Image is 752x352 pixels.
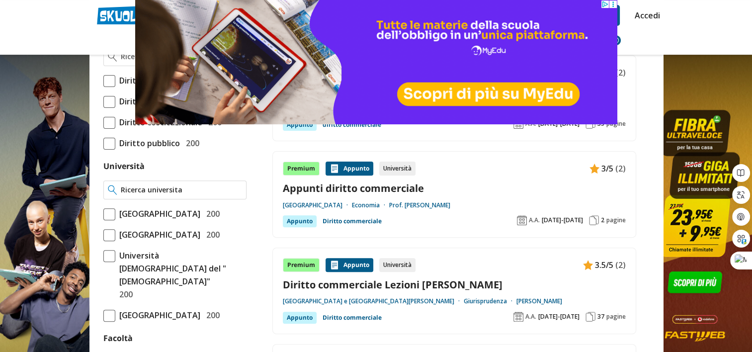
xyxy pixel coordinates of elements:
div: Premium [283,162,320,176]
input: Ricerca materia o esame [121,52,242,62]
span: 2 [601,216,604,224]
img: Anno accademico [513,312,523,322]
span: 200 [202,228,220,241]
a: Accedi [635,5,656,26]
span: [GEOGRAPHIC_DATA] [115,207,200,220]
div: Appunto [326,162,373,176]
a: Prof. [PERSON_NAME] [389,201,450,209]
a: Diritto commerciale [323,215,382,227]
span: 200 [202,207,220,220]
div: Università [379,162,416,176]
span: A.A. [529,216,540,224]
a: Diritto commerciale [323,312,382,324]
div: Appunto [283,119,317,131]
span: A.A. [525,313,536,321]
span: Diritto costituzionale [115,116,202,129]
div: Premium [283,258,320,272]
img: Appunti contenuto [589,164,599,174]
span: 37 [597,313,604,321]
label: Università [103,161,145,172]
span: pagine [606,313,626,321]
span: (2) [615,66,626,79]
img: Ricerca universita [108,185,117,195]
span: [GEOGRAPHIC_DATA] [115,309,200,322]
span: 200 [202,309,220,322]
a: Appunti diritto commerciale [283,181,626,195]
a: Diritto commerciale Lezioni [PERSON_NAME] [283,278,626,291]
a: Economia [352,201,389,209]
a: [GEOGRAPHIC_DATA] [283,201,352,209]
a: [GEOGRAPHIC_DATA] e [GEOGRAPHIC_DATA][PERSON_NAME] [283,297,464,305]
span: 200 [182,137,199,150]
span: 200 [115,288,133,301]
input: Ricerca universita [121,185,242,195]
img: Anno accademico [517,215,527,225]
a: Giurisprudenza [464,297,516,305]
span: Diritto commerciale [115,95,196,108]
span: [GEOGRAPHIC_DATA] [115,228,200,241]
img: Pagine [585,312,595,322]
span: Diritto pubblico [115,137,180,150]
span: (2) [615,259,626,271]
img: Appunti contenuto [330,260,339,270]
span: (2) [615,162,626,175]
div: Appunto [283,312,317,324]
a: [PERSON_NAME] [516,297,562,305]
a: diritto commerciale [323,119,381,131]
div: Appunto [326,258,373,272]
span: 3/5 [601,162,613,175]
span: Diritto privato [115,74,175,87]
div: Appunto [283,215,317,227]
span: pagine [606,216,626,224]
img: Ricerca materia o esame [108,52,117,62]
img: Appunti contenuto [583,260,593,270]
span: Università [DEMOGRAPHIC_DATA] del "[DEMOGRAPHIC_DATA]" [115,249,247,288]
span: [DATE]-[DATE] [538,313,580,321]
span: [DATE]-[DATE] [542,216,583,224]
div: Università [379,258,416,272]
img: Pagine [589,215,599,225]
span: 3.5/5 [595,259,613,271]
label: Facoltà [103,333,133,344]
img: Appunti contenuto [330,164,339,174]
